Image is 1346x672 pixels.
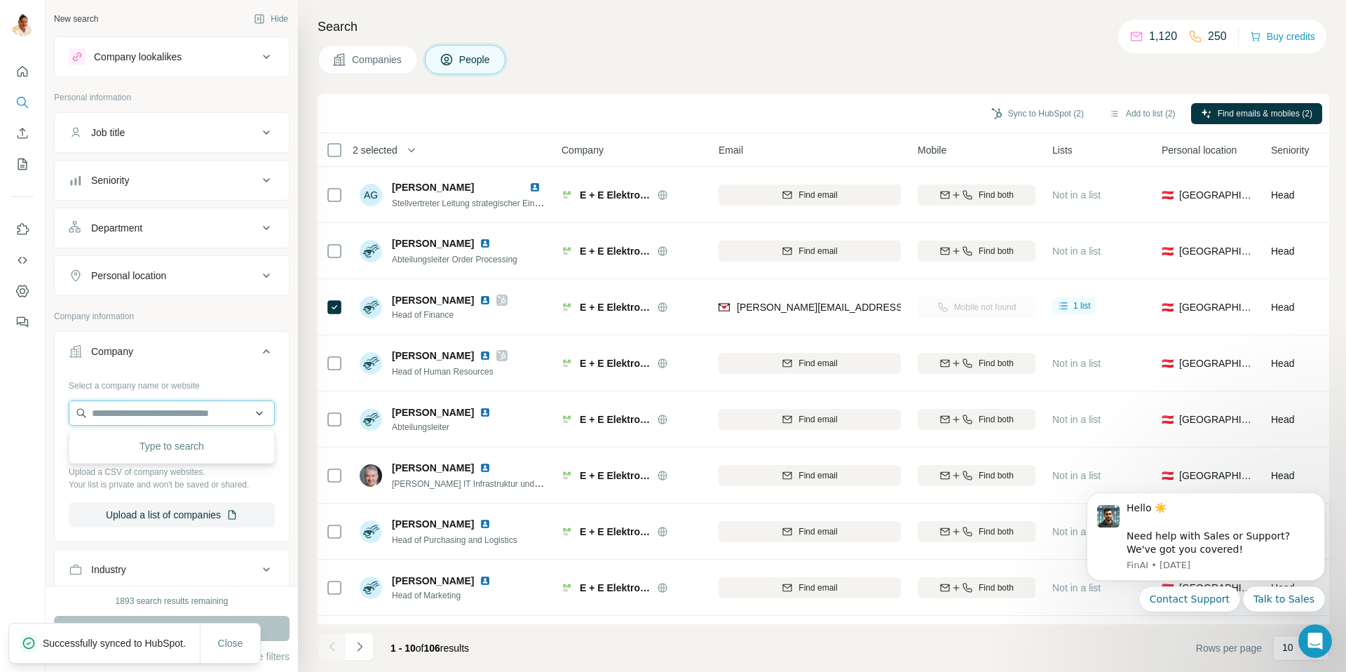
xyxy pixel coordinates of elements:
[11,59,34,84] button: Quick start
[1066,480,1346,620] iframe: Intercom notifications message
[390,643,416,654] span: 1 - 10
[218,636,243,650] span: Close
[352,53,403,67] span: Companies
[55,40,289,74] button: Company lookalikes
[11,14,34,36] img: Avatar
[480,295,491,306] img: LinkedIn logo
[11,217,34,242] button: Use Surfe on LinkedIn
[69,502,275,527] button: Upload a list of companies
[580,412,650,426] span: E + E Elektronik
[798,357,837,370] span: Find email
[1271,246,1294,257] span: Head
[1179,300,1254,314] span: [GEOGRAPHIC_DATA]
[1052,582,1101,593] span: Not in a list
[91,344,133,358] div: Company
[979,525,1014,538] span: Find both
[1179,412,1254,426] span: [GEOGRAPHIC_DATA]
[979,189,1014,201] span: Find both
[1162,244,1174,258] span: 🇦🇹
[737,302,984,313] span: [PERSON_NAME][EMAIL_ADDRESS][DOMAIN_NAME]
[562,189,573,201] img: Logo of E + E Elektronik
[918,577,1035,598] button: Find both
[392,461,474,475] span: [PERSON_NAME]
[580,525,650,539] span: E + E Elektronik
[918,521,1035,542] button: Find both
[1162,356,1174,370] span: 🇦🇹
[719,184,901,206] button: Find email
[1052,143,1073,157] span: Lists
[55,553,289,586] button: Industry
[979,413,1014,426] span: Find both
[392,421,496,434] span: Abteilungsleiter
[55,163,289,197] button: Seniority
[392,478,574,489] span: [PERSON_NAME] IT Infrastruktur und Sicherheit
[54,13,98,25] div: New search
[719,241,901,262] button: Find email
[360,408,382,431] img: Avatar
[55,335,289,374] button: Company
[392,182,474,193] span: [PERSON_NAME]
[11,90,34,115] button: Search
[392,405,474,419] span: [PERSON_NAME]
[416,643,424,654] span: of
[719,577,901,598] button: Find email
[94,50,182,64] div: Company lookalikes
[55,211,289,245] button: Department
[69,374,275,392] div: Select a company name or website
[116,595,229,607] div: 1893 search results remaining
[392,574,474,588] span: [PERSON_NAME]
[529,182,541,193] img: LinkedIn logo
[798,525,837,538] span: Find email
[1271,470,1294,481] span: Head
[580,188,650,202] span: E + E Elektronik
[346,633,374,661] button: Navigate to next page
[91,221,142,235] div: Department
[360,296,382,318] img: Avatar
[480,518,491,530] img: LinkedIn logo
[1271,302,1294,313] span: Head
[392,349,474,363] span: [PERSON_NAME]
[1196,641,1262,655] span: Rows per page
[1052,414,1101,425] span: Not in a list
[392,236,474,250] span: [PERSON_NAME]
[1073,300,1091,312] span: 1 list
[208,631,253,656] button: Close
[562,526,573,537] img: Logo of E + E Elektronik
[719,143,743,157] span: Email
[480,407,491,418] img: LinkedIn logo
[390,643,469,654] span: results
[72,432,271,460] div: Type to search
[1162,300,1174,314] span: 🇦🇹
[11,121,34,146] button: Enrich CSV
[360,352,382,375] img: Avatar
[11,248,34,273] button: Use Surfe API
[1052,246,1101,257] span: Not in a list
[480,238,491,249] img: LinkedIn logo
[719,300,730,314] img: provider findymail logo
[480,575,491,586] img: LinkedIn logo
[1271,189,1294,201] span: Head
[1191,103,1322,124] button: Find emails & mobiles (2)
[798,413,837,426] span: Find email
[580,469,650,483] span: E + E Elektronik
[1179,469,1254,483] span: [GEOGRAPHIC_DATA]
[979,245,1014,257] span: Find both
[11,309,34,335] button: Feedback
[562,470,573,481] img: Logo of E + E Elektronik
[798,189,837,201] span: Find email
[1250,27,1315,46] button: Buy credits
[580,244,650,258] span: E + E Elektronik
[1099,103,1185,124] button: Add to list (2)
[1271,143,1309,157] span: Seniority
[1218,107,1312,120] span: Find emails & mobiles (2)
[918,241,1035,262] button: Find both
[69,466,275,478] p: Upload a CSV of company websites.
[91,563,126,577] div: Industry
[91,173,129,187] div: Seniority
[562,246,573,257] img: Logo of E + E Elektronik
[719,521,901,542] button: Find email
[1271,414,1294,425] span: Head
